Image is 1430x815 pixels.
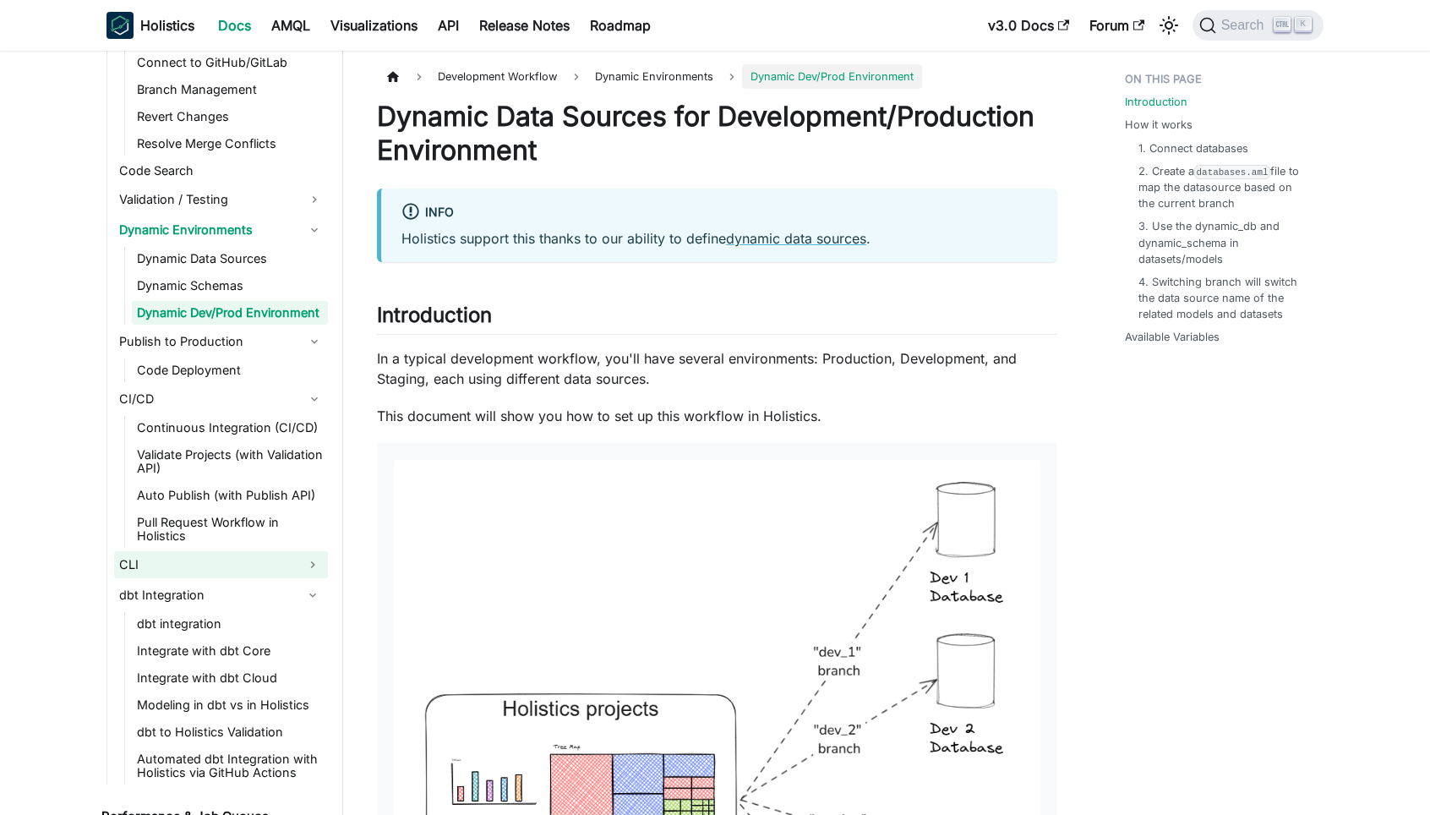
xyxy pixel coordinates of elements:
[1155,12,1182,39] button: Switch between dark and light mode (currently light mode)
[114,386,328,413] a: CI/CD
[429,64,565,89] span: Development Workflow
[377,64,1057,89] nav: Breadcrumbs
[90,51,343,815] nav: Docs sidebar
[261,12,320,39] a: AMQL
[132,78,328,101] a: Branch Management
[469,12,580,39] a: Release Notes
[132,358,328,382] a: Code Deployment
[132,51,328,74] a: Connect to GitHub/GitLab
[132,105,328,129] a: Revert Changes
[132,612,328,636] a: dbt integration
[132,443,328,480] a: Validate Projects (with Validation API)
[1138,218,1307,267] a: 3. Use the dynamic_db and dynamic_schema in datasets/models
[978,12,1079,39] a: v3.0 Docs
[106,12,194,39] a: HolisticsHolistics
[114,328,328,355] a: Publish to Production
[377,100,1057,167] h1: Dynamic Data Sources for Development/Production Environment
[132,484,328,507] a: Auto Publish (with Publish API)
[132,301,328,325] a: Dynamic Dev/Prod Environment
[726,230,866,247] a: dynamic data sources
[1216,18,1274,33] span: Search
[132,511,328,548] a: Pull Request Workflow in Holistics
[587,64,722,89] span: Dynamic Environments
[132,639,328,663] a: Integrate with dbt Core
[428,12,469,39] a: API
[114,582,297,609] a: dbt Integration
[140,15,194,36] b: Holistics
[1138,140,1248,156] a: 1. Connect databases
[114,551,297,578] a: CLI
[1079,12,1154,39] a: Forum
[377,303,1057,335] h2: Introduction
[132,247,328,271] a: Dynamic Data Sources
[1194,165,1270,179] code: databases.aml
[132,666,328,690] a: Integrate with dbt Cloud
[1125,329,1220,345] a: Available Variables
[132,132,328,156] a: Resolve Merge Conflicts
[132,274,328,298] a: Dynamic Schemas
[742,64,922,89] span: Dynamic Dev/Prod Environment
[377,406,1057,426] p: This document will show you how to set up this workflow in Holistics.
[297,582,328,609] button: Collapse sidebar category 'dbt Integration'
[1295,17,1312,32] kbd: K
[114,216,328,243] a: Dynamic Environments
[132,747,328,785] a: Automated dbt Integration with Holistics via GitHub Actions
[114,159,328,183] a: Code Search
[1138,274,1307,323] a: 4. Switching branch will switch the data source name of the related models and datasets
[132,693,328,717] a: Modeling in dbt vs in Holistics
[580,12,661,39] a: Roadmap
[401,202,1037,224] div: info
[132,416,328,440] a: Continuous Integration (CI/CD)
[377,348,1057,389] p: In a typical development workflow, you'll have several environments: Production, Development, and...
[377,64,409,89] a: Home page
[401,228,1037,249] p: Holistics support this thanks to our ability to define .
[320,12,428,39] a: Visualizations
[106,12,134,39] img: Holistics
[297,551,328,578] button: Expand sidebar category 'CLI'
[132,720,328,744] a: dbt to Holistics Validation
[1138,163,1307,212] a: 2. Create adatabases.amlfile to map the datasource based on the current branch
[114,186,328,213] a: Validation / Testing
[208,12,261,39] a: Docs
[1125,94,1187,110] a: Introduction
[1125,117,1193,133] a: How it works
[1193,10,1324,41] button: Search (Ctrl+K)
